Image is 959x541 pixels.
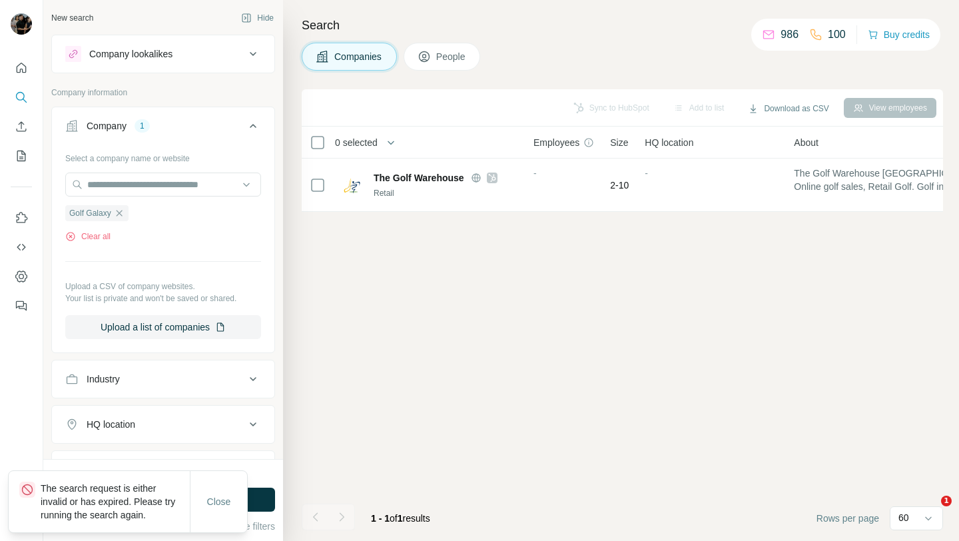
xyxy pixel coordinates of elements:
p: 100 [828,27,846,43]
span: results [371,513,430,524]
span: of [390,513,398,524]
button: My lists [11,144,32,168]
iframe: Intercom live chat [914,496,946,528]
div: New search [51,12,93,24]
button: Annual revenue ($) [52,454,274,486]
p: 986 [781,27,799,43]
img: Avatar [11,13,32,35]
div: Select a company name or website [65,147,261,165]
span: 1 [941,496,952,506]
p: The search request is either invalid or has expired. Please try running the search again. [41,482,190,522]
span: Golf Galaxy [69,207,111,219]
span: The Golf Warehouse [374,171,464,185]
span: Close [207,495,231,508]
span: Rows per page [816,512,879,525]
span: 1 - 1 [371,513,390,524]
span: - [645,168,648,179]
button: Use Surfe API [11,235,32,259]
span: Size [610,136,628,149]
p: 60 [898,511,909,524]
div: Company [87,119,127,133]
button: Dashboard [11,265,32,288]
img: Logo of The Golf Warehouse [342,177,363,193]
span: People [436,50,467,63]
div: 10000 search results remaining [107,468,218,480]
div: Retail [374,187,517,199]
button: Hide [232,8,283,28]
span: Employees [533,136,579,149]
span: About [794,136,818,149]
span: 1 [398,513,403,524]
button: Company1 [52,110,274,147]
button: Use Surfe on LinkedIn [11,206,32,230]
button: Buy credits [868,25,930,44]
button: Feedback [11,294,32,318]
span: - [533,168,537,179]
button: Upload a list of companies [65,315,261,339]
p: Company information [51,87,275,99]
button: HQ location [52,408,274,440]
span: 0 selected [335,136,378,149]
button: Clear all [65,231,111,243]
p: Your list is private and won't be saved or shared. [65,292,261,304]
span: HQ location [645,136,693,149]
div: Company lookalikes [89,47,172,61]
button: Quick start [11,56,32,80]
button: Industry [52,363,274,395]
span: Companies [334,50,383,63]
button: Enrich CSV [11,115,32,139]
div: Industry [87,372,120,386]
h4: Search [302,16,943,35]
button: Company lookalikes [52,38,274,70]
button: Close [198,490,240,514]
div: HQ location [87,418,135,431]
div: 1 [135,120,150,132]
button: Download as CSV [739,99,838,119]
button: Search [11,85,32,109]
p: Upload a CSV of company websites. [65,280,261,292]
span: 2-10 [610,179,629,192]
